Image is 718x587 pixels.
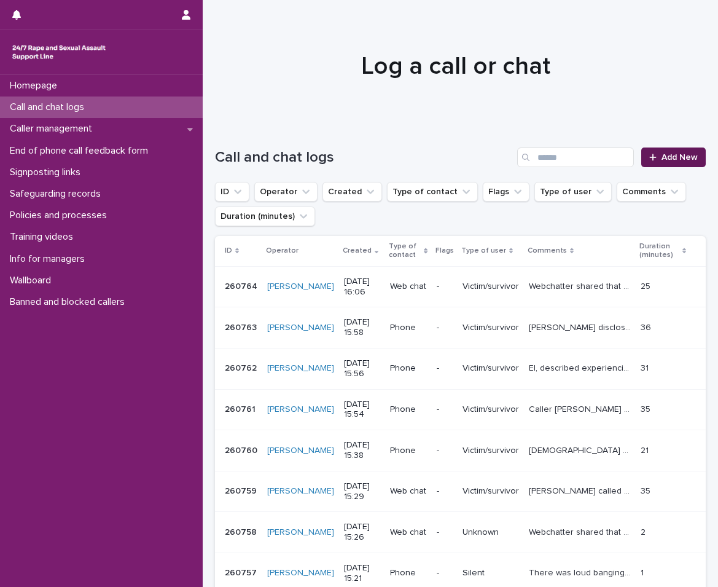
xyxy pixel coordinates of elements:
[267,404,334,415] a: [PERSON_NAME]
[437,568,453,578] p: -
[5,123,102,135] p: Caller management
[435,244,454,258] p: Flags
[437,323,453,333] p: -
[344,317,380,338] p: [DATE] 15:58
[215,307,706,349] tr: 260763260763 [PERSON_NAME] [DATE] 15:58Phone-Victim/survivor[PERSON_NAME] disclosed they experien...
[5,167,90,178] p: Signposting links
[390,282,427,292] p: Web chat
[225,565,259,578] p: 260757
[529,402,634,415] p: Caller Alex called to explore how she felt about the complaints she made about services not being...
[215,348,706,389] tr: 260762260762 [PERSON_NAME] [DATE] 15:56Phone-Victim/survivorEl, described experiencing sexual vio...
[529,443,634,456] p: Female caller disclosed childhood sexual abuse. We discussed her feelings around the abuse. We di...
[5,296,135,308] p: Banned and blocked callers
[390,446,427,456] p: Phone
[641,443,651,456] p: 21
[462,527,519,538] p: Unknown
[462,404,519,415] p: Victim/survivor
[529,565,634,578] p: There was loud banging noises in the background of the call.
[267,446,334,456] a: [PERSON_NAME]
[5,101,94,113] p: Call and chat logs
[10,40,108,65] img: rhQMoQhaT3yELyF149Cw
[254,182,318,202] button: Operator
[517,148,634,167] input: Search
[267,568,334,578] a: [PERSON_NAME]
[322,182,382,202] button: Created
[225,279,260,292] p: 260764
[225,361,259,374] p: 260762
[267,323,334,333] a: [PERSON_NAME]
[390,404,427,415] p: Phone
[344,563,380,584] p: [DATE] 15:21
[483,182,529,202] button: Flags
[641,565,646,578] p: 1
[215,207,315,226] button: Duration (minutes)
[529,525,634,538] p: Webchatter shared that they have already contacted us today and was "joking" about a comment they...
[267,282,334,292] a: [PERSON_NAME]
[5,253,95,265] p: Info for managers
[437,446,453,456] p: -
[437,282,453,292] p: -
[462,363,519,374] p: Victim/survivor
[215,471,706,512] tr: 260759260759 [PERSON_NAME] [DATE] 15:29Web chat-Victim/survivor[PERSON_NAME] called via webchat -...
[267,486,334,497] a: [PERSON_NAME]
[617,182,686,202] button: Comments
[215,149,512,167] h1: Call and chat logs
[641,320,654,333] p: 36
[437,363,453,374] p: -
[641,361,651,374] p: 31
[390,568,427,578] p: Phone
[225,320,259,333] p: 260763
[641,402,653,415] p: 35
[5,210,117,221] p: Policies and processes
[462,568,519,578] p: Silent
[529,361,634,374] p: El, described experiencing sexual violence, discussed support and mental health services, talked ...
[529,484,634,497] p: Lucy called via webchat - Has an ISVA - but feeling confused around consent. Explored and signpos...
[344,358,380,379] p: [DATE] 15:56
[437,486,453,497] p: -
[215,52,697,81] h1: Log a call or chat
[462,282,519,292] p: Victim/survivor
[462,323,519,333] p: Victim/survivor
[639,240,679,262] p: Duration (minutes)
[5,145,158,157] p: End of phone call feedback form
[5,80,67,92] p: Homepage
[344,522,380,543] p: [DATE] 15:26
[387,182,478,202] button: Type of contact
[534,182,612,202] button: Type of user
[462,446,519,456] p: Victim/survivor
[661,153,698,162] span: Add New
[215,512,706,553] tr: 260758260758 [PERSON_NAME] [DATE] 15:26Web chat-UnknownWebchatter shared that they have already c...
[5,275,61,286] p: Wallboard
[390,486,427,497] p: Web chat
[225,443,260,456] p: 260760
[528,244,567,258] p: Comments
[437,527,453,538] p: -
[529,279,634,292] p: Webchatter shared that they were sexually assaulted by their friend and saw them recently. Talked...
[641,148,706,167] a: Add New
[344,440,380,461] p: [DATE] 15:38
[215,389,706,430] tr: 260761260761 [PERSON_NAME] [DATE] 15:54Phone-Victim/survivorCaller [PERSON_NAME] called to explor...
[344,481,380,502] p: [DATE] 15:29
[343,244,372,258] p: Created
[225,525,259,538] p: 260758
[344,400,380,420] p: [DATE] 15:54
[390,363,427,374] p: Phone
[215,182,249,202] button: ID
[215,266,706,307] tr: 260764260764 [PERSON_NAME] [DATE] 16:06Web chat-Victim/survivorWebchatter shared that they were s...
[641,484,653,497] p: 35
[267,363,334,374] a: [PERSON_NAME]
[461,244,506,258] p: Type of user
[529,320,634,333] p: Emma disclosed they experienced S.V as a child and as a teenager. Visitor explored feelings aroun...
[267,527,334,538] a: [PERSON_NAME]
[641,279,653,292] p: 25
[390,527,427,538] p: Web chat
[344,277,380,297] p: [DATE] 16:06
[641,525,648,538] p: 2
[266,244,299,258] p: Operator
[215,430,706,471] tr: 260760260760 [PERSON_NAME] [DATE] 15:38Phone-Victim/survivor[DEMOGRAPHIC_DATA] caller disclosed c...
[225,484,259,497] p: 260759
[5,188,111,200] p: Safeguarding records
[225,244,232,258] p: ID
[5,231,83,243] p: Training videos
